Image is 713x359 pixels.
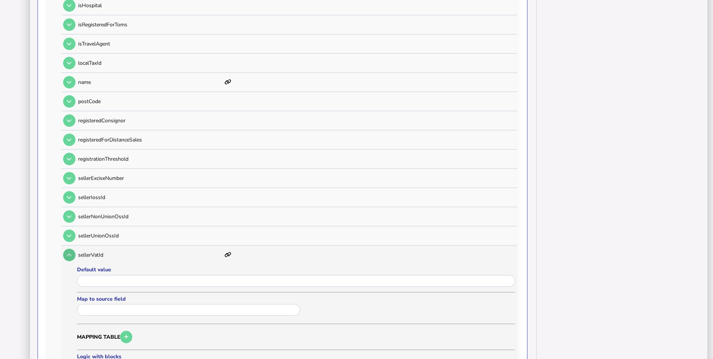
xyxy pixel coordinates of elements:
button: Open [63,191,76,204]
p: sellerExciseNumber [78,175,222,182]
button: Open [63,76,76,88]
label: Default value [77,266,515,273]
p: isHospital [78,2,222,9]
button: Open [63,114,76,127]
p: registrationThreshold [78,155,222,163]
label: Map to source field [77,295,302,303]
p: sellerNonUnionOssId [78,213,222,220]
i: This item has mappings defined [225,79,231,85]
p: registeredForDistanceSales [78,136,222,143]
p: isRegisteredForToms [78,21,222,28]
p: postCode [78,98,222,105]
p: name [78,79,222,86]
button: Open [63,38,76,50]
button: Open [63,57,76,69]
button: Open [63,134,76,146]
button: Open [63,153,76,165]
button: Open [63,210,76,223]
button: Open [63,249,76,261]
p: sellerUnionOssId [78,232,222,239]
button: Open [63,95,76,108]
h3: Mapping table [77,330,515,344]
p: localTaxId [78,59,222,67]
button: Open [63,172,76,184]
p: registeredConsignor [78,117,222,124]
p: sellerVatId [78,251,222,259]
button: Open [63,230,76,242]
p: sellerIossId [78,194,222,201]
p: isTravelAgent [78,40,222,47]
i: This item has mappings defined [225,252,231,257]
button: Open [63,18,76,31]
